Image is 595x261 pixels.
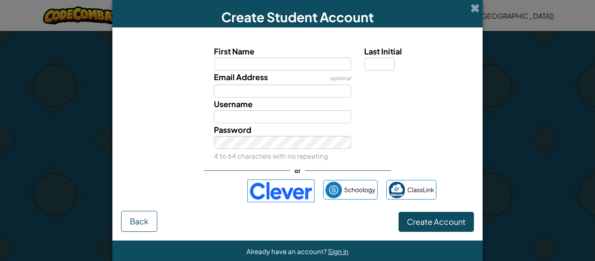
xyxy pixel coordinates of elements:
button: Back [121,211,157,232]
span: Schoology [344,183,375,196]
span: optional [330,75,351,81]
span: Last Initial [364,46,402,56]
span: Already have an account? [247,247,328,255]
img: classlink-logo-small.png [389,182,405,198]
small: 4 to 64 characters with no repeating [214,152,328,160]
span: Email Address [214,72,268,82]
span: Username [214,99,253,109]
span: Back [130,216,149,226]
span: Create Student Account [221,9,374,25]
img: clever-logo-blue.png [247,180,314,202]
img: schoology.png [325,182,342,198]
span: ClassLink [407,183,434,196]
a: Sign in [328,247,348,255]
span: First Name [214,46,254,56]
iframe: Sign in with Google Button [155,181,243,200]
span: Password [214,125,251,135]
button: Create Account [399,212,474,232]
span: Create Account [407,217,466,227]
span: or [290,164,305,177]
